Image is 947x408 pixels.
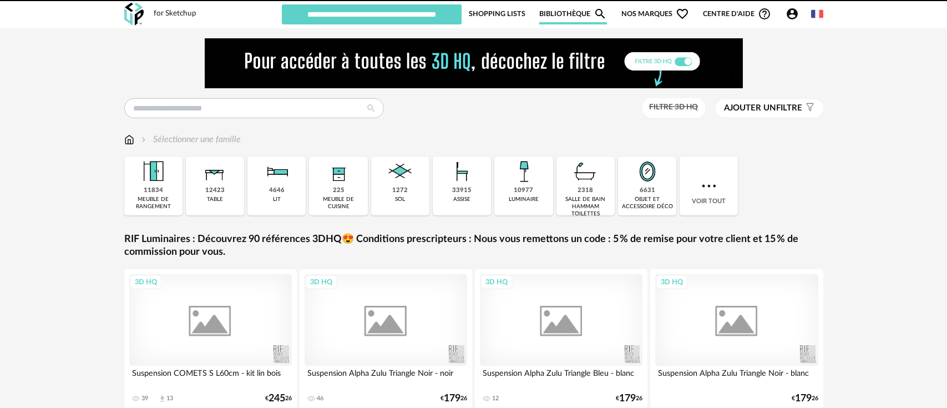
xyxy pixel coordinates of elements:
div: 3D HQ [656,275,688,289]
span: filtre [724,103,802,114]
img: Salle%20de%20bain.png [570,157,600,187]
img: Assise.png [447,157,477,187]
div: Suspension Alpha Zulu Triangle Noir - noir [305,366,468,388]
span: Download icon [158,395,166,403]
a: BibliothèqueMagnify icon [539,3,607,24]
div: 12423 [205,187,225,195]
div: € 26 [265,395,292,402]
div: meuble de rangement [128,196,179,210]
div: € 26 [440,395,467,402]
div: 13 [166,395,173,402]
span: Filtre 3D HQ [649,103,698,111]
div: 3D HQ [130,275,162,289]
div: lit [273,196,281,203]
div: 11834 [144,187,163,195]
span: Account Circle icon [786,7,804,21]
div: 10977 [514,187,533,195]
button: Ajouter unfiltre Filter icon [716,99,823,117]
span: Nos marques [621,3,689,24]
div: table [207,196,223,203]
a: Shopping Lists [469,3,525,24]
div: 225 [333,187,345,195]
span: 179 [444,395,460,402]
div: meuble de cuisine [312,196,364,210]
div: 33915 [452,187,472,195]
span: Magnify icon [594,7,607,21]
div: assise [453,196,470,203]
span: Heart Outline icon [676,7,689,21]
img: fr [811,8,823,20]
div: Sélectionner une famille [139,133,241,146]
img: svg+xml;base64,PHN2ZyB3aWR0aD0iMTYiIGhlaWdodD0iMTYiIHZpZXdCb3g9IjAgMCAxNiAxNiIgZmlsbD0ibm9uZSIgeG... [139,133,148,146]
img: Table.png [200,157,230,187]
div: 1272 [392,187,408,195]
div: 3D HQ [480,275,513,289]
img: svg+xml;base64,PHN2ZyB3aWR0aD0iMTYiIGhlaWdodD0iMTciIHZpZXdCb3g9IjAgMCAxNiAxNyIgZmlsbD0ibm9uZSIgeG... [124,133,134,146]
div: Suspension COMETS S L60cm - kit lin bois [129,366,292,388]
img: Miroir.png [632,157,662,187]
a: RIF Luminaires : Découvrez 90 références 3DHQ😍 Conditions prescripteurs : Nous vous remettons un ... [124,233,823,259]
span: Account Circle icon [786,7,799,21]
img: Literie.png [262,157,292,187]
div: 46 [317,395,323,402]
div: objet et accessoire déco [621,196,673,210]
span: Ajouter un [724,104,776,112]
span: 179 [795,395,812,402]
div: 6631 [640,187,655,195]
div: 3D HQ [305,275,337,289]
div: 39 [141,395,148,402]
img: OXP [124,3,144,26]
div: Voir tout [680,157,738,215]
div: luminaire [509,196,539,203]
img: Rangement.png [323,157,353,187]
div: € 26 [792,395,818,402]
img: FILTRE%20HQ%20NEW_V1%20(4).gif [205,38,743,88]
div: sol [395,196,405,203]
div: Suspension Alpha Zulu Triangle Bleu - blanc [480,366,643,388]
div: salle de bain hammam toilettes [560,196,611,218]
div: for Sketchup [154,9,196,19]
span: 245 [269,395,285,402]
div: 2318 [578,187,593,195]
span: Help Circle Outline icon [758,7,771,21]
span: Filter icon [802,103,815,114]
img: Sol.png [385,157,415,187]
div: € 26 [616,395,642,402]
span: 179 [619,395,636,402]
span: Centre d'aideHelp Circle Outline icon [703,7,771,21]
img: Luminaire.png [509,157,539,187]
img: more.7b13dc1.svg [699,176,719,196]
img: Meuble%20de%20rangement.png [138,157,168,187]
div: Suspension Alpha Zulu Triangle Noir - blanc [655,366,818,388]
div: 4646 [269,187,285,195]
div: 12 [492,395,499,402]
